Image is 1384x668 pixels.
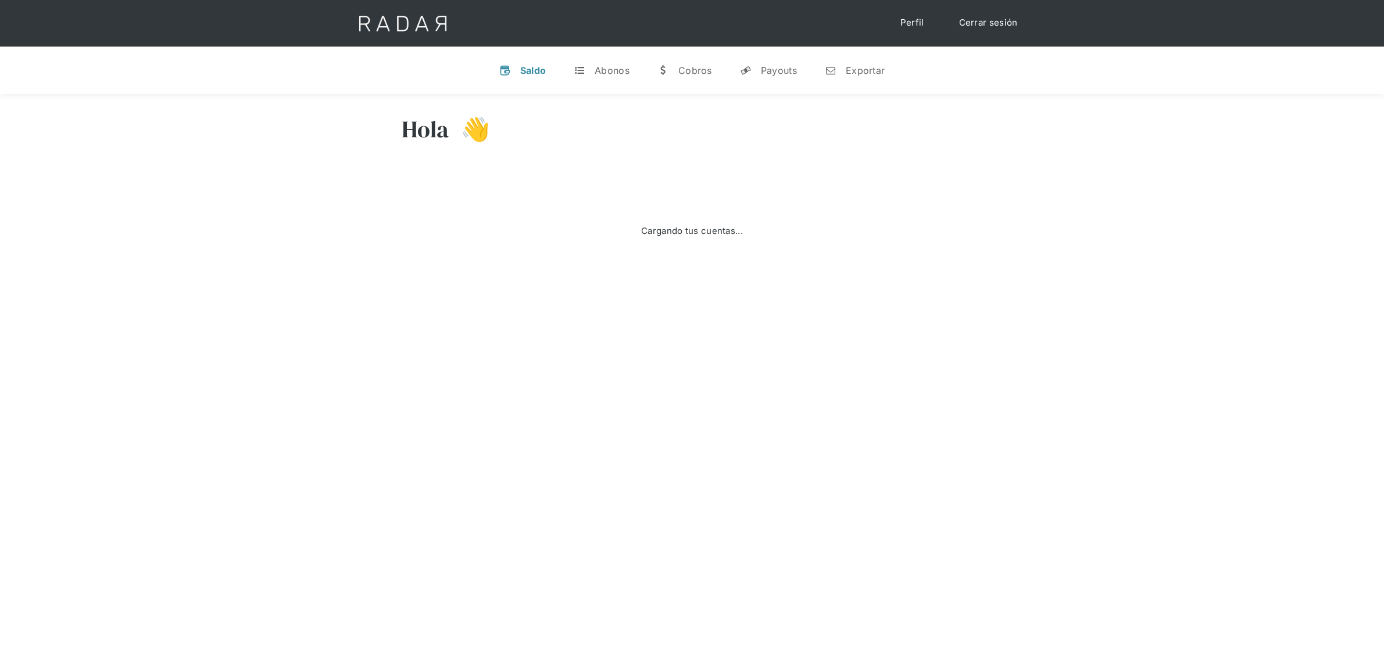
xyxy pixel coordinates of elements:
div: v [499,65,511,76]
div: n [825,65,836,76]
div: t [574,65,585,76]
div: y [740,65,752,76]
a: Cerrar sesión [947,12,1029,34]
div: Exportar [846,65,885,76]
h3: Hola [402,115,449,144]
div: Saldo [520,65,546,76]
div: Cobros [678,65,712,76]
div: Cargando tus cuentas... [641,225,743,238]
div: Payouts [761,65,797,76]
h3: 👋 [449,115,490,144]
div: w [657,65,669,76]
a: Perfil [889,12,936,34]
div: Abonos [595,65,630,76]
